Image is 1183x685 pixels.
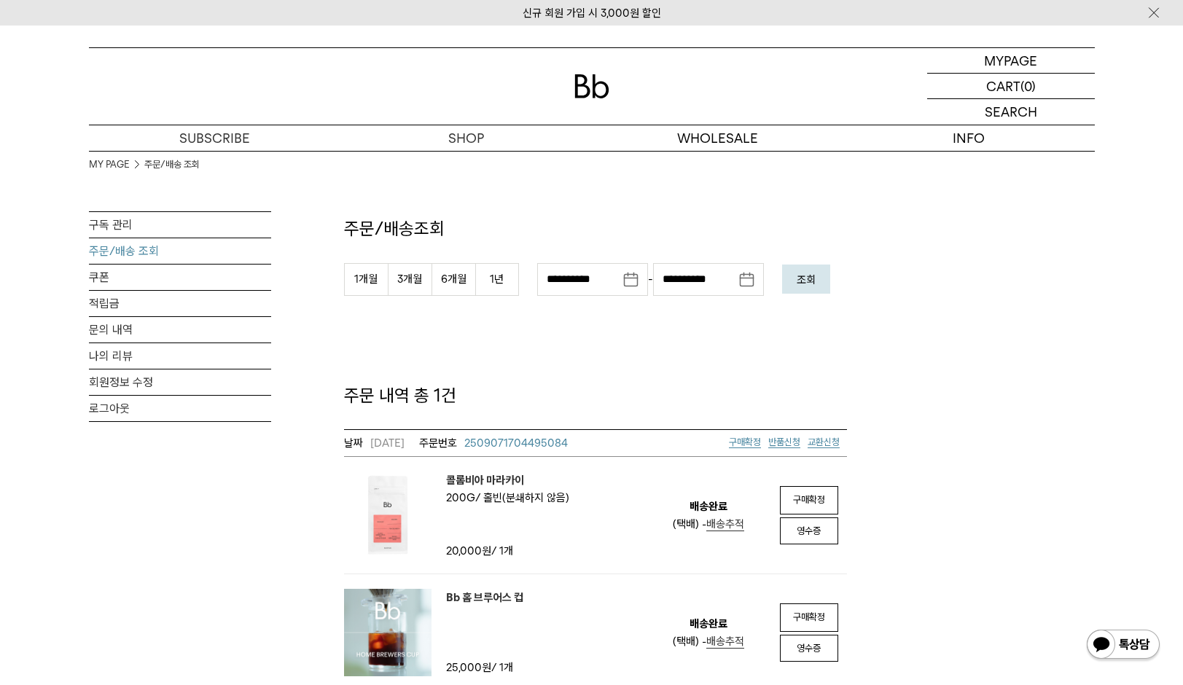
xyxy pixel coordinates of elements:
a: 주문/배송 조회 [144,157,200,172]
a: 신규 회원 가입 시 3,000원 할인 [523,7,661,20]
em: 배송완료 [690,498,727,515]
div: (택배) - [673,515,744,533]
td: / 1개 [446,542,570,560]
p: SEARCH [985,99,1037,125]
a: SUBSCRIBE [89,125,340,151]
a: 문의 내역 [89,317,271,342]
button: 조회 [782,265,830,294]
p: INFO [843,125,1095,151]
img: Bb 홈 브루어스 컵 [344,589,432,676]
p: 주문/배송조회 [344,216,847,241]
a: 2509071704495084 [419,434,568,452]
button: 6개월 [432,263,475,296]
a: MY PAGE [89,157,130,172]
span: 구매확정 [793,611,825,622]
a: 로그아웃 [89,396,271,421]
a: MYPAGE [927,48,1095,74]
button: 1년 [475,263,519,296]
button: 3개월 [388,263,432,296]
span: 구매확정 [793,494,825,505]
span: 영수증 [797,525,821,536]
a: 쿠폰 [89,265,271,290]
p: (0) [1020,74,1036,98]
a: 배송추적 [706,635,744,649]
a: 배송추적 [706,517,744,531]
strong: 20,000원 [446,544,491,557]
a: 나의 리뷰 [89,343,271,369]
a: 영수증 [780,635,838,662]
a: SHOP [340,125,592,151]
strong: 25,000원 [446,661,491,674]
span: 홀빈(분쇄하지 않음) [483,491,569,504]
a: 콜롬비아 마라카이 [446,471,569,489]
a: 교환신청 [808,437,840,448]
div: - [537,263,764,296]
a: Bb 홈 브루어스 컵 [446,589,523,606]
p: MYPAGE [984,48,1037,73]
span: 200g [446,491,480,504]
a: 구매확정 [780,486,838,514]
td: / 1개 [446,659,513,676]
a: 적립금 [89,291,271,316]
em: 배송완료 [690,615,727,633]
p: WHOLESALE [592,125,843,151]
button: 1개월 [344,263,388,296]
img: 카카오톡 채널 1:1 채팅 버튼 [1085,628,1161,663]
p: CART [986,74,1020,98]
em: 조회 [797,273,816,286]
span: 영수증 [797,643,821,654]
a: 회원정보 수정 [89,369,271,395]
a: 구매확정 [780,603,838,632]
a: 구독 관리 [89,212,271,238]
p: 주문 내역 총 1건 [344,383,847,408]
a: 구매확정 [729,437,761,448]
img: 로고 [574,74,609,98]
a: CART (0) [927,74,1095,99]
img: 콜롬비아 마라카이 [344,471,432,559]
div: (택배) - [673,633,744,650]
a: 주문/배송 조회 [89,238,271,264]
a: 반품신청 [768,437,800,448]
span: 2509071704495084 [464,437,568,450]
em: [DATE] [344,434,405,452]
a: 영수증 [780,517,838,545]
span: 배송추적 [706,635,744,648]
